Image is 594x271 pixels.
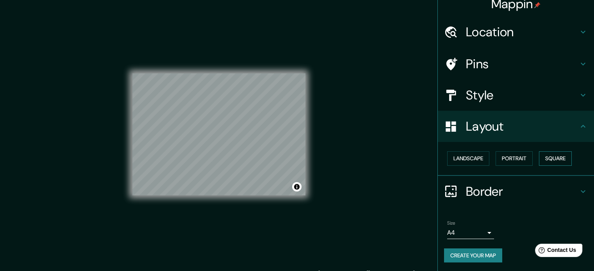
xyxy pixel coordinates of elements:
div: A4 [447,227,494,239]
iframe: Help widget launcher [524,241,585,262]
button: Portrait [496,151,533,166]
button: Create your map [444,248,502,263]
button: Square [539,151,572,166]
div: Pins [438,48,594,80]
div: Layout [438,111,594,142]
h4: Style [466,87,578,103]
div: Border [438,176,594,207]
h4: Border [466,184,578,199]
h4: Pins [466,56,578,72]
canvas: Map [132,73,305,195]
h4: Location [466,24,578,40]
h4: Layout [466,119,578,134]
button: Landscape [447,151,489,166]
div: Style [438,80,594,111]
button: Toggle attribution [292,182,301,191]
label: Size [447,220,455,226]
div: Location [438,16,594,48]
img: pin-icon.png [534,2,540,8]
